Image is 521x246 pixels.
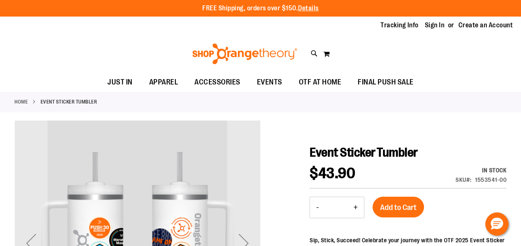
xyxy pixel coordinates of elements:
span: In stock [482,167,506,174]
a: EVENTS [249,73,291,92]
a: Home [15,98,28,106]
span: ACCESSORIES [194,73,240,92]
a: FINAL PUSH SALE [349,73,422,92]
a: Sign In [425,21,445,30]
button: Add to Cart [373,197,424,217]
span: OTF AT HOME [299,73,342,92]
button: Hello, have a question? Let’s chat. [485,212,509,236]
button: Decrease product quantity [310,197,325,218]
a: JUST IN [99,73,141,92]
input: Product quantity [325,198,347,217]
strong: Event Sticker Tumbler [41,98,97,106]
a: APPAREL [141,73,187,92]
p: FREE Shipping, orders over $150. [202,4,319,13]
span: EVENTS [257,73,282,92]
a: Details [298,5,319,12]
span: JUST IN [107,73,133,92]
div: 1553541-00 [475,176,506,184]
span: $43.90 [310,165,355,182]
span: Event Sticker Tumbler [310,145,418,159]
strong: SKU [456,176,472,183]
span: Add to Cart [380,203,417,212]
span: FINAL PUSH SALE [358,73,414,92]
button: Increase product quantity [347,197,364,218]
a: Tracking Info [380,21,419,30]
a: Create an Account [458,21,513,30]
a: OTF AT HOME [291,73,350,92]
div: Availability [456,166,506,174]
span: APPAREL [149,73,178,92]
img: Shop Orangetheory [191,43,298,64]
a: ACCESSORIES [186,73,249,92]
